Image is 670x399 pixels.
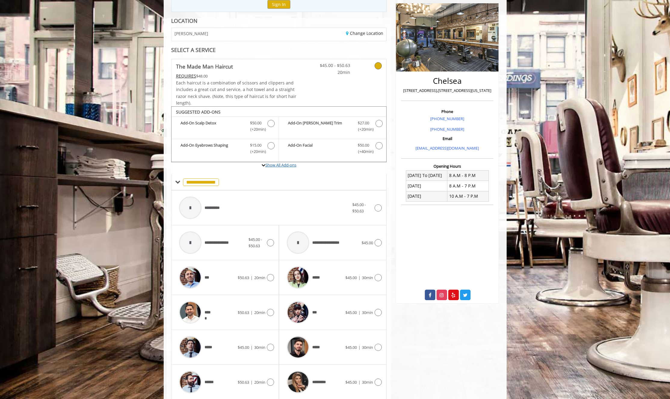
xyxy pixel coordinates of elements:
[403,109,492,114] h3: Phone
[171,47,387,53] div: SELECT A SERVICE
[403,77,492,85] h2: Chelsea
[315,62,350,69] span: $45.00 - $50.63
[238,275,249,280] span: $50.63
[345,345,357,350] span: $45.00
[254,379,265,385] span: 20min
[401,164,493,168] h3: Opening Hours
[447,181,489,191] td: 8 A.M - 7 P.M
[174,120,276,134] label: Add-On Scalp Detox
[406,181,447,191] td: [DATE]
[174,31,208,36] span: [PERSON_NAME]
[282,142,383,156] label: Add-On Facial
[403,136,492,141] h3: Email
[250,142,261,148] span: $15.00
[352,202,366,214] span: $45.00 - $50.63
[358,379,360,385] span: |
[282,120,383,134] label: Add-On Beard Trim
[447,170,489,181] td: 8 A.M - 8 P.M
[247,148,264,155] span: (+20min )
[288,120,352,132] b: Add-On [PERSON_NAME] Trim
[447,191,489,201] td: 10 A.M - 7 P.M
[176,73,196,79] span: This service needs some Advance to be paid before we block your appointment
[362,345,373,350] span: 30min
[251,310,253,315] span: |
[254,275,265,280] span: 20min
[171,17,197,24] b: LOCATION
[176,73,297,79] div: $48.00
[254,345,265,350] span: 30min
[345,275,357,280] span: $45.00
[238,345,249,350] span: $45.00
[354,126,372,132] span: (+20min )
[288,142,352,155] b: Add-On Facial
[181,120,244,132] b: Add-On Scalp Detox
[358,345,360,350] span: |
[315,69,350,76] span: 20min
[406,191,447,201] td: [DATE]
[250,120,261,126] span: $50.00
[415,145,479,151] a: [EMAIL_ADDRESS][DOMAIN_NAME]
[249,237,262,248] span: $45.00 - $50.63
[358,310,360,315] span: |
[171,106,387,162] div: The Made Man Haircut Add-onS
[174,142,276,156] label: Add-On Eyebrows Shaping
[345,310,357,315] span: $45.00
[265,162,296,168] a: Show All Add-ons
[251,275,253,280] span: |
[362,379,373,385] span: 30min
[430,126,464,132] a: [PHONE_NUMBER]
[238,379,249,385] span: $50.63
[254,310,265,315] span: 20min
[403,87,492,94] p: [STREET_ADDRESS],[STREET_ADDRESS][US_STATE]
[362,310,373,315] span: 30min
[406,170,447,181] td: [DATE] To [DATE]
[430,116,464,121] a: [PHONE_NUMBER]
[358,142,369,148] span: $50.00
[251,379,253,385] span: |
[354,148,372,155] span: (+40min )
[362,275,373,280] span: 30min
[345,379,357,385] span: $45.00
[358,120,369,126] span: $27.00
[251,345,253,350] span: |
[176,62,233,71] b: The Made Man Haircut
[238,310,249,315] span: $50.63
[176,80,296,106] span: Each haircut is a combination of scissors and clippers and includes a great cut and service, a ho...
[176,109,221,115] b: SUGGESTED ADD-ONS
[181,142,244,155] b: Add-On Eyebrows Shaping
[346,30,383,36] a: Change Location
[358,275,360,280] span: |
[247,126,264,132] span: (+20min )
[362,240,373,245] span: $45.00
